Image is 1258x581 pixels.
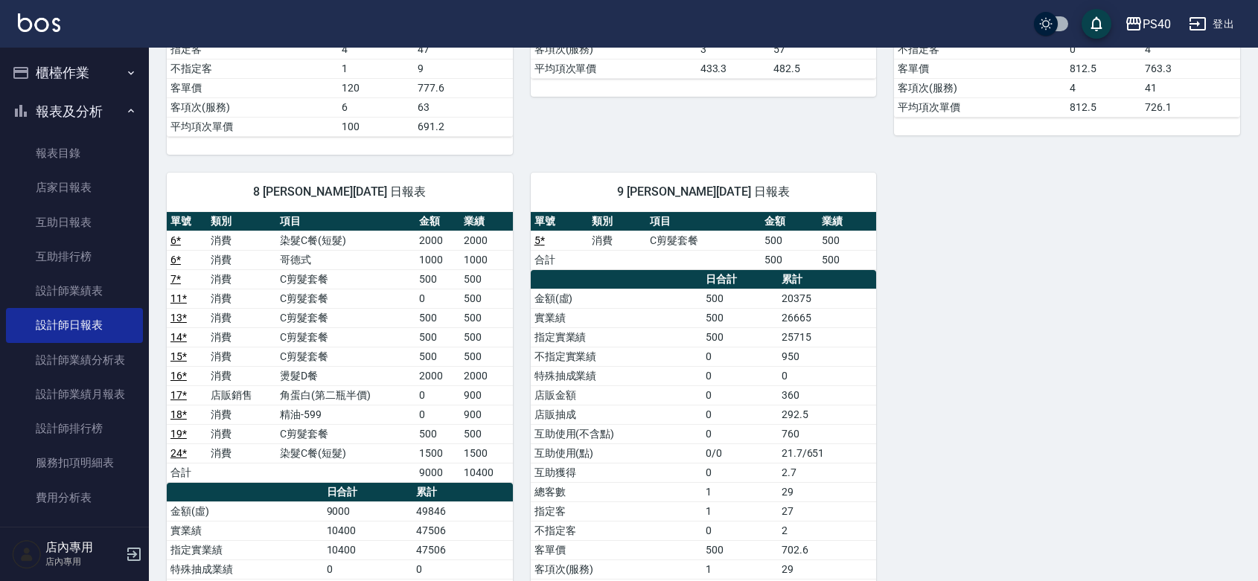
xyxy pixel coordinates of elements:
td: 500 [415,308,459,327]
td: 消費 [207,443,277,463]
a: 服務扣項明細表 [6,446,143,480]
th: 類別 [588,212,646,231]
td: 2000 [460,366,513,385]
td: 互助使用(不含點) [531,424,702,443]
td: 總客數 [531,482,702,501]
td: 4 [1141,39,1240,59]
td: C剪髮套餐 [276,424,415,443]
img: Logo [18,13,60,32]
button: 報表及分析 [6,92,143,131]
td: 客單價 [894,59,1065,78]
td: 精油-599 [276,405,415,424]
td: 消費 [588,231,646,250]
td: 10400 [460,463,513,482]
td: 27 [778,501,877,521]
td: 0 [702,347,778,366]
td: 平均項次單價 [167,117,338,136]
th: 日合計 [702,270,778,289]
table: a dense table [167,212,513,483]
td: 1000 [460,250,513,269]
td: 1 [702,501,778,521]
td: 726.1 [1141,97,1240,117]
th: 金額 [415,212,459,231]
td: 0 [778,366,877,385]
td: 812.5 [1066,97,1142,117]
td: 合計 [531,250,589,269]
th: 日合計 [323,483,412,502]
td: 29 [778,482,877,501]
td: 角蛋白(第二瓶半價) [276,385,415,405]
td: 760 [778,424,877,443]
td: 10400 [323,540,412,559]
td: 客項次(服務) [531,39,697,59]
h5: 店內專用 [45,540,121,555]
a: 設計師業績表 [6,274,143,308]
button: 客戶管理 [6,521,143,559]
td: 消費 [207,424,277,443]
td: 9000 [323,501,412,521]
td: 哥德式 [276,250,415,269]
td: 燙髮D餐 [276,366,415,385]
td: 0 [702,405,778,424]
td: 0 [702,385,778,405]
td: 100 [338,117,414,136]
td: 不指定客 [531,521,702,540]
td: 0 [702,521,778,540]
th: 單號 [167,212,207,231]
td: 2000 [415,231,459,250]
td: 金額(虛) [531,289,702,308]
td: 500 [415,327,459,347]
td: 433.3 [697,59,770,78]
td: 1500 [415,443,459,463]
a: 互助日報表 [6,205,143,240]
td: 消費 [207,405,277,424]
td: 指定客 [531,501,702,521]
td: 10400 [323,521,412,540]
th: 業績 [460,212,513,231]
td: 指定客 [167,39,338,59]
td: 店販金額 [531,385,702,405]
td: 500 [702,289,778,308]
a: 報表目錄 [6,136,143,170]
div: PS40 [1143,15,1171,33]
td: 消費 [207,366,277,385]
td: 消費 [207,250,277,269]
td: 特殊抽成業績 [167,559,323,579]
td: 500 [702,308,778,327]
td: 500 [415,347,459,366]
td: 0 [702,424,778,443]
a: 費用分析表 [6,481,143,515]
td: 120 [338,78,414,97]
td: 691.2 [414,117,513,136]
td: 500 [415,269,459,289]
td: 21.7/651 [778,443,877,463]
td: 消費 [207,231,277,250]
img: Person [12,539,42,569]
td: 客單價 [167,78,338,97]
td: 2.7 [778,463,877,482]
td: 指定實業績 [167,540,323,559]
td: C剪髮套餐 [276,289,415,308]
a: 設計師排行榜 [6,411,143,446]
td: 26665 [778,308,877,327]
td: 消費 [207,289,277,308]
td: 1 [702,482,778,501]
td: 店販銷售 [207,385,277,405]
td: C剪髮套餐 [276,308,415,327]
td: 500 [702,327,778,347]
button: 登出 [1183,10,1240,38]
td: 客項次(服務) [167,97,338,117]
td: 不指定客 [894,39,1065,59]
td: 0 [415,289,459,308]
td: 20375 [778,289,877,308]
td: 互助使用(點) [531,443,702,463]
td: 47 [414,39,513,59]
td: 金額(虛) [167,501,323,521]
td: 500 [460,269,513,289]
td: 47506 [412,521,513,540]
td: 0 [412,559,513,579]
td: 染髮C餐(短髮) [276,231,415,250]
td: 店販抽成 [531,405,702,424]
td: 360 [778,385,877,405]
td: 500 [761,250,819,269]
